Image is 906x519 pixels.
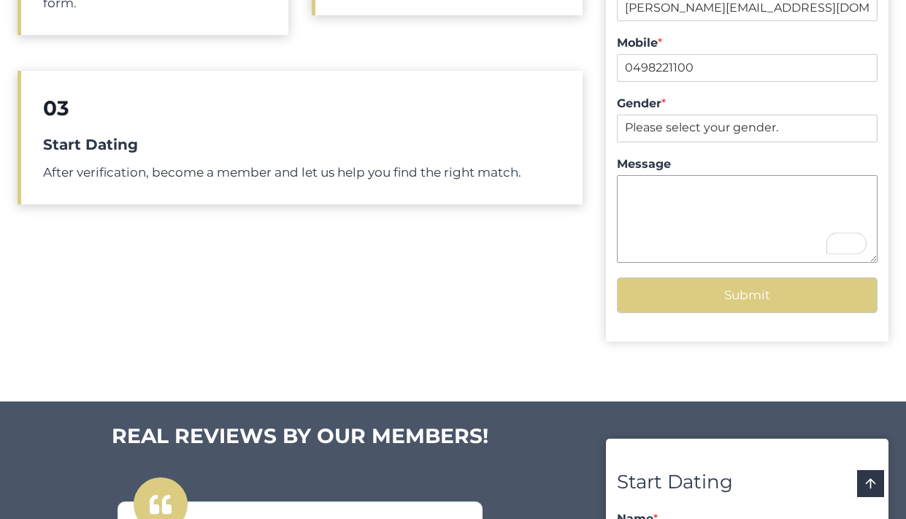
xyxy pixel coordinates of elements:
h2: REAL REVIEWS BY OUR MEMBERS! [18,420,583,451]
label: Message [617,157,878,172]
label: Gender [617,96,878,112]
textarea: To enrich screen reader interactions, please activate Accessibility in Grammarly extension settings [617,175,878,263]
a: Scroll to top [857,470,884,497]
h5: Start Dating [43,134,561,155]
p: After verification, become a member and let us help you find the right match. [43,163,561,182]
h2: 03 [43,93,561,123]
button: Submit [617,277,878,313]
input: Mobile [617,54,878,82]
label: Mobile [617,36,878,51]
div: Start Dating [617,467,878,498]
